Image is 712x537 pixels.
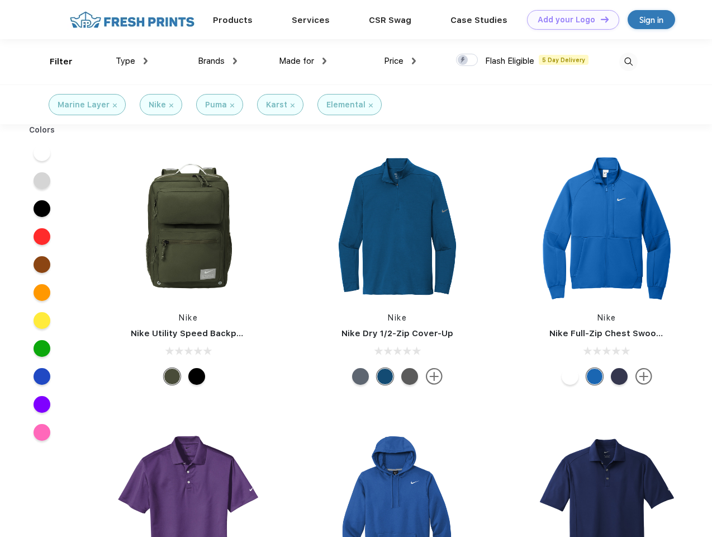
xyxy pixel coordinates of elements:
span: Brands [198,56,225,66]
span: Type [116,56,135,66]
img: dropdown.png [322,58,326,64]
div: Cargo Khaki [164,368,181,385]
img: dropdown.png [412,58,416,64]
img: filter_cancel.svg [113,103,117,107]
img: more.svg [635,368,652,385]
div: White [562,368,578,385]
div: Puma [205,99,227,111]
a: Services [292,15,330,25]
img: dropdown.png [144,58,148,64]
img: desktop_search.svg [619,53,638,71]
a: Products [213,15,253,25]
div: Filter [50,55,73,68]
a: Nike [179,313,198,322]
div: Gym Blue [377,368,393,385]
div: Sign in [639,13,663,26]
a: Nike [597,313,616,322]
a: Nike [388,313,407,322]
span: 5 Day Delivery [539,55,588,65]
img: more.svg [426,368,443,385]
div: Nike [149,99,166,111]
a: Nike Utility Speed Backpack [131,328,251,338]
img: filter_cancel.svg [291,103,295,107]
div: Add your Logo [538,15,595,25]
img: filter_cancel.svg [169,103,173,107]
div: Elemental [326,99,366,111]
img: func=resize&h=266 [114,152,263,301]
div: Black Heather [401,368,418,385]
img: filter_cancel.svg [369,103,373,107]
img: DT [601,16,609,22]
a: Sign in [628,10,675,29]
img: func=resize&h=266 [533,152,681,301]
span: Made for [279,56,314,66]
div: Marine Layer [58,99,110,111]
div: Colors [21,124,64,136]
img: dropdown.png [233,58,237,64]
a: Nike Dry 1/2-Zip Cover-Up [341,328,453,338]
span: Flash Eligible [485,56,534,66]
div: Karst [266,99,287,111]
img: filter_cancel.svg [230,103,234,107]
span: Price [384,56,404,66]
div: Royal [586,368,603,385]
a: CSR Swag [369,15,411,25]
div: Navy Heather [352,368,369,385]
img: func=resize&h=266 [323,152,472,301]
div: Midnight Navy [611,368,628,385]
div: Black [188,368,205,385]
a: Nike Full-Zip Chest Swoosh Jacket [549,328,698,338]
img: fo%20logo%202.webp [67,10,198,30]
